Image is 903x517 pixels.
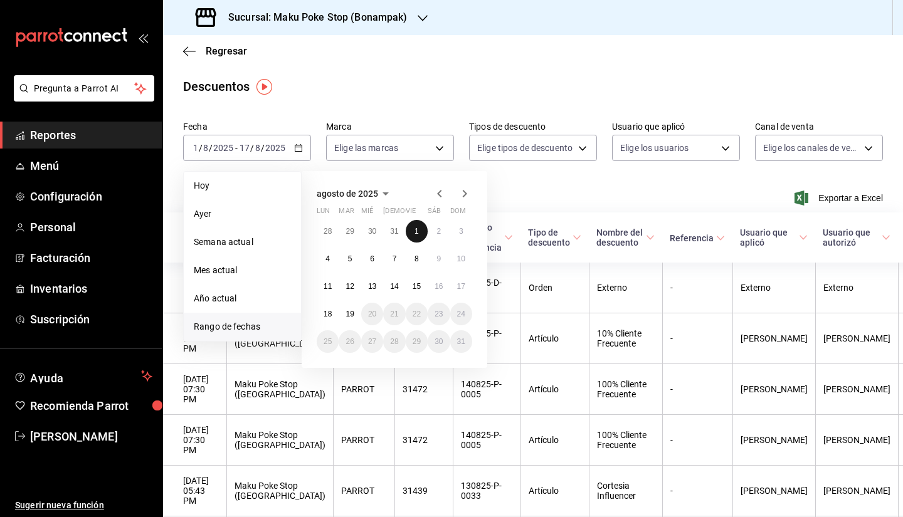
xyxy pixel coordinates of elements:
abbr: 15 de agosto de 2025 [413,282,421,291]
label: Canal de venta [755,122,883,131]
span: Reportes [30,127,152,144]
span: Elige los usuarios [620,142,689,154]
button: 28 de julio de 2025 [317,220,339,243]
button: 23 de agosto de 2025 [428,303,450,325]
button: 27 de agosto de 2025 [361,330,383,353]
abbr: 21 de agosto de 2025 [390,310,398,318]
span: Elige tipos de descuento [477,142,573,154]
span: Tipo de descuento [528,227,581,248]
button: Exportar a Excel [797,191,883,206]
abbr: 5 de agosto de 2025 [348,254,352,263]
input: ---- [213,143,234,153]
abbr: 16 de agosto de 2025 [435,282,443,291]
button: 17 de agosto de 2025 [450,275,472,298]
abbr: 28 de agosto de 2025 [390,337,398,346]
span: agosto de 2025 [317,189,378,199]
button: 26 de agosto de 2025 [339,330,361,353]
abbr: 4 de agosto de 2025 [325,254,330,263]
abbr: 8 de agosto de 2025 [415,254,419,263]
span: Referencia [670,233,725,243]
th: [DATE] 05:43 PM [163,466,226,516]
label: Fecha [183,122,311,131]
button: 25 de agosto de 2025 [317,330,339,353]
button: Regresar [183,45,247,57]
th: [PERSON_NAME] [815,466,898,516]
button: 15 de agosto de 2025 [406,275,428,298]
span: Mes actual [194,264,291,277]
th: [PERSON_NAME] [815,313,898,364]
th: - [662,466,732,516]
th: Orden [520,263,589,313]
span: / [209,143,213,153]
abbr: 12 de agosto de 2025 [346,282,354,291]
input: -- [255,143,261,153]
button: 21 de agosto de 2025 [383,303,405,325]
input: -- [239,143,250,153]
th: [PERSON_NAME] [732,313,815,364]
button: 24 de agosto de 2025 [450,303,472,325]
span: Semana actual [194,236,291,249]
button: 19 de agosto de 2025 [339,303,361,325]
th: Externo [732,263,815,313]
button: 28 de agosto de 2025 [383,330,405,353]
button: 30 de julio de 2025 [361,220,383,243]
abbr: 27 de agosto de 2025 [368,337,376,346]
span: Usuario que aplicó [740,227,808,248]
abbr: 30 de agosto de 2025 [435,337,443,346]
button: 31 de agosto de 2025 [450,330,472,353]
th: [PERSON_NAME] [732,466,815,516]
button: 1 de agosto de 2025 [406,220,428,243]
div: Descuentos [183,77,250,96]
abbr: 1 de agosto de 2025 [415,227,419,236]
span: Facturación [30,249,152,266]
abbr: 14 de agosto de 2025 [390,282,398,291]
abbr: martes [339,207,354,220]
th: [DATE] 07:30 PM [163,364,226,415]
th: PARROT [333,415,394,466]
abbr: 7 de agosto de 2025 [393,254,397,263]
th: Maku Poke Stop ([GEOGRAPHIC_DATA]) [226,415,333,466]
th: Maku Poke Stop ([GEOGRAPHIC_DATA]) [226,364,333,415]
th: 31439 [394,466,453,516]
th: 10% Cliente Frecuente [589,313,662,364]
button: Tooltip marker [256,79,272,95]
th: 140825-P-0005 [453,364,520,415]
button: 9 de agosto de 2025 [428,248,450,270]
th: 31472 [394,364,453,415]
button: open_drawer_menu [138,33,148,43]
label: Marca [326,122,454,131]
span: Pregunta a Parrot AI [34,82,135,95]
th: [PERSON_NAME] [815,415,898,466]
th: 100% Cliente Frecuente [589,415,662,466]
span: Rango de fechas [194,320,291,333]
button: 20 de agosto de 2025 [361,303,383,325]
button: 10 de agosto de 2025 [450,248,472,270]
th: 130825-P-0033 [453,466,520,516]
th: [DATE] 01:21 PM [163,313,226,364]
abbr: 31 de julio de 2025 [390,227,398,236]
button: 5 de agosto de 2025 [339,248,361,270]
abbr: viernes [406,207,416,220]
th: - [662,415,732,466]
th: Externo [589,263,662,313]
abbr: 20 de agosto de 2025 [368,310,376,318]
span: Elige las marcas [334,142,398,154]
th: Cortesia Influencer [589,466,662,516]
span: - [235,143,238,153]
abbr: 9 de agosto de 2025 [436,254,441,263]
th: Externo [815,263,898,313]
abbr: 26 de agosto de 2025 [346,337,354,346]
a: Pregunta a Parrot AI [9,91,154,104]
span: Año actual [194,292,291,305]
button: 22 de agosto de 2025 [406,303,428,325]
abbr: 29 de agosto de 2025 [413,337,421,346]
th: [DATE] 07:30 PM [163,415,226,466]
span: Menú [30,157,152,174]
span: Personal [30,219,152,236]
th: 140825-P-0005 [453,415,520,466]
input: -- [193,143,199,153]
abbr: 22 de agosto de 2025 [413,310,421,318]
abbr: 30 de julio de 2025 [368,227,376,236]
abbr: 2 de agosto de 2025 [436,227,441,236]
